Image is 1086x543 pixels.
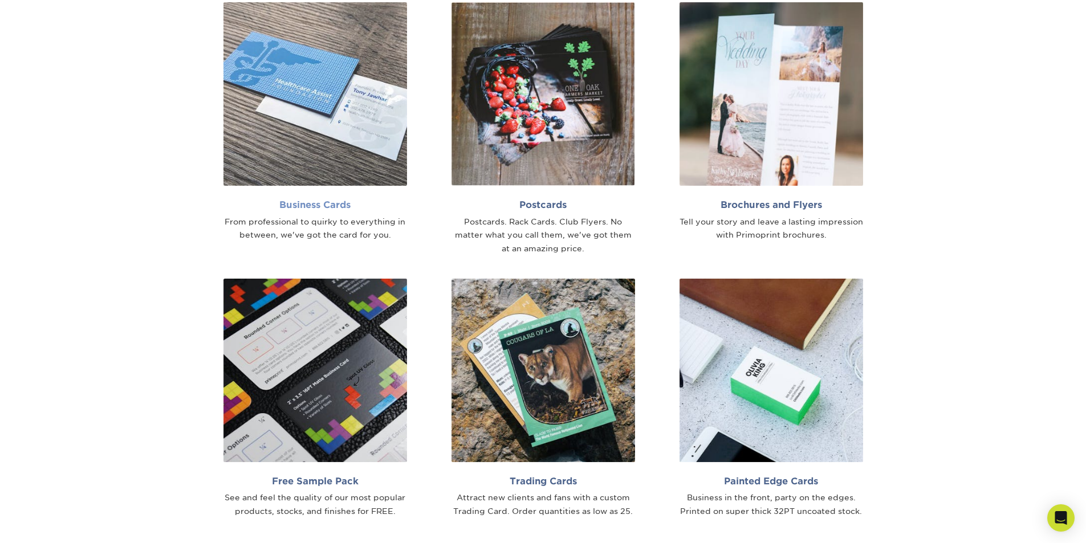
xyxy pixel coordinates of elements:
a: Trading Cards Attract new clients and fans with a custom Trading Card. Order quantities as low as... [438,279,649,518]
img: Postcards [452,2,635,186]
img: Painted Edge Cards [680,279,863,462]
h2: Trading Cards [452,476,635,487]
a: Free Sample Pack See and feel the quality of our most popular products, stocks, and finishes for ... [210,279,421,518]
div: Postcards. Rack Cards. Club Flyers. No matter what you call them, we've got them at an amazing pr... [452,215,635,256]
iframe: Google Customer Reviews [3,508,97,539]
div: Business in the front, party on the edges. Printed on super thick 32PT uncoated stock. [680,491,863,518]
a: Brochures and Flyers Tell your story and leave a lasting impression with Primoprint brochures. [666,2,877,242]
div: Open Intercom Messenger [1047,504,1075,532]
div: Attract new clients and fans with a custom Trading Card. Order quantities as low as 25. [452,491,635,518]
a: Painted Edge Cards Business in the front, party on the edges. Printed on super thick 32PT uncoate... [666,279,877,518]
div: See and feel the quality of our most popular products, stocks, and finishes for FREE. [223,491,407,518]
div: Tell your story and leave a lasting impression with Primoprint brochures. [680,215,863,243]
img: Brochures and Flyers [680,2,863,186]
div: From professional to quirky to everything in between, we've got the card for you. [223,215,407,243]
img: Trading Cards [452,279,635,462]
h2: Postcards [452,199,635,210]
h2: Free Sample Pack [223,476,407,487]
img: Sample Pack [223,279,407,462]
img: Business Cards [223,2,407,186]
h2: Painted Edge Cards [680,476,863,487]
h2: Brochures and Flyers [680,199,863,210]
a: Business Cards From professional to quirky to everything in between, we've got the card for you. [210,2,421,242]
h2: Business Cards [223,199,407,210]
a: Postcards Postcards. Rack Cards. Club Flyers. No matter what you call them, we've got them at an ... [438,2,649,256]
